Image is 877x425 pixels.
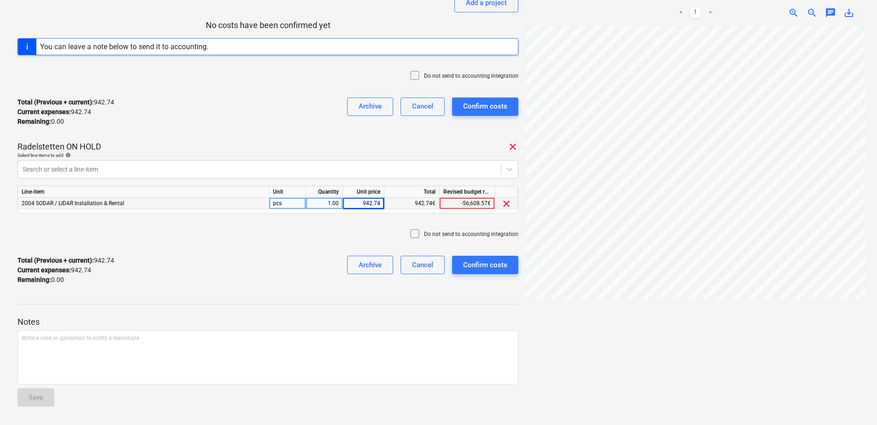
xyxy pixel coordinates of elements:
div: Revised budget remaining [440,186,495,198]
div: 1.00 [310,198,339,209]
a: Next page [705,7,716,18]
span: clear [507,141,518,152]
span: 2004 SODAR / LIDAR Installation & Rental [22,200,124,207]
p: No costs have been confirmed yet [17,20,518,31]
strong: Remaining : [17,276,51,283]
div: Total [384,186,440,198]
div: Archive [359,100,382,112]
p: Notes [17,316,518,327]
p: 942.74 [17,265,91,275]
strong: Current expenses : [17,108,71,115]
a: Page 1 is your current page [690,7,701,18]
p: 942.74 [17,256,114,265]
button: Cancel [401,256,445,274]
span: clear [501,198,512,209]
span: save_alt [843,7,854,18]
p: 942.74 [17,98,114,107]
span: zoom_out [807,7,818,18]
div: Cancel [412,100,433,112]
strong: Total (Previous + current) : [17,257,94,264]
div: 942.74€ [384,198,440,209]
a: Previous page [675,7,686,18]
div: Unit price [343,186,384,198]
div: 942.74 [347,198,380,209]
strong: Current expenses : [17,266,71,274]
p: Do not send to accounting integration [424,72,518,80]
p: 0.00 [17,275,64,285]
div: Select line-items to add [17,152,518,158]
div: pcs [269,198,306,209]
strong: Total (Previous + current) : [17,98,94,106]
button: Confirm costs [452,256,518,274]
p: Radelstetten ON HOLD [17,141,101,152]
div: -56,608.57€ [440,198,495,209]
span: help [64,152,71,158]
p: 0.00 [17,117,64,126]
div: Quantity [306,186,343,198]
span: zoom_in [788,7,799,18]
div: Cancel [412,259,433,271]
iframe: Chat Widget [831,381,877,425]
div: Line-item [18,186,269,198]
button: Archive [347,98,393,116]
p: Do not send to accounting integration [424,230,518,238]
button: Archive [347,256,393,274]
p: 942.74 [17,107,91,117]
div: You can leave a note below to send it to accounting. [40,42,209,51]
div: Archive [359,259,382,271]
strong: Remaining : [17,118,51,125]
button: Confirm costs [452,98,518,116]
div: Confirm costs [463,259,507,271]
div: Unit [269,186,306,198]
div: Confirm costs [463,100,507,112]
span: chat [825,7,836,18]
button: Cancel [401,98,445,116]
